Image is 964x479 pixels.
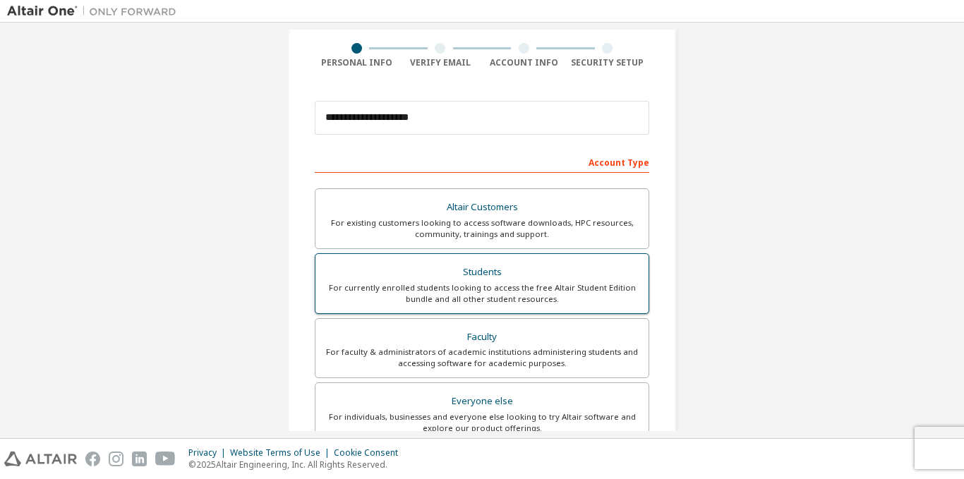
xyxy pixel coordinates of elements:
p: © 2025 Altair Engineering, Inc. All Rights Reserved. [188,459,406,471]
div: For faculty & administrators of academic institutions administering students and accessing softwa... [324,346,640,369]
div: Faculty [324,327,640,347]
div: Personal Info [315,57,399,68]
img: youtube.svg [155,451,176,466]
div: Account Info [482,57,566,68]
div: Privacy [188,447,230,459]
img: linkedin.svg [132,451,147,466]
div: Altair Customers [324,198,640,217]
div: Cookie Consent [334,447,406,459]
div: Account Type [315,150,649,173]
div: For existing customers looking to access software downloads, HPC resources, community, trainings ... [324,217,640,240]
img: altair_logo.svg [4,451,77,466]
div: Website Terms of Use [230,447,334,459]
div: For individuals, businesses and everyone else looking to try Altair software and explore our prod... [324,411,640,434]
div: Everyone else [324,392,640,411]
img: instagram.svg [109,451,123,466]
img: Altair One [7,4,183,18]
img: facebook.svg [85,451,100,466]
div: Students [324,262,640,282]
div: Verify Email [399,57,483,68]
div: For currently enrolled students looking to access the free Altair Student Edition bundle and all ... [324,282,640,305]
div: Security Setup [566,57,650,68]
